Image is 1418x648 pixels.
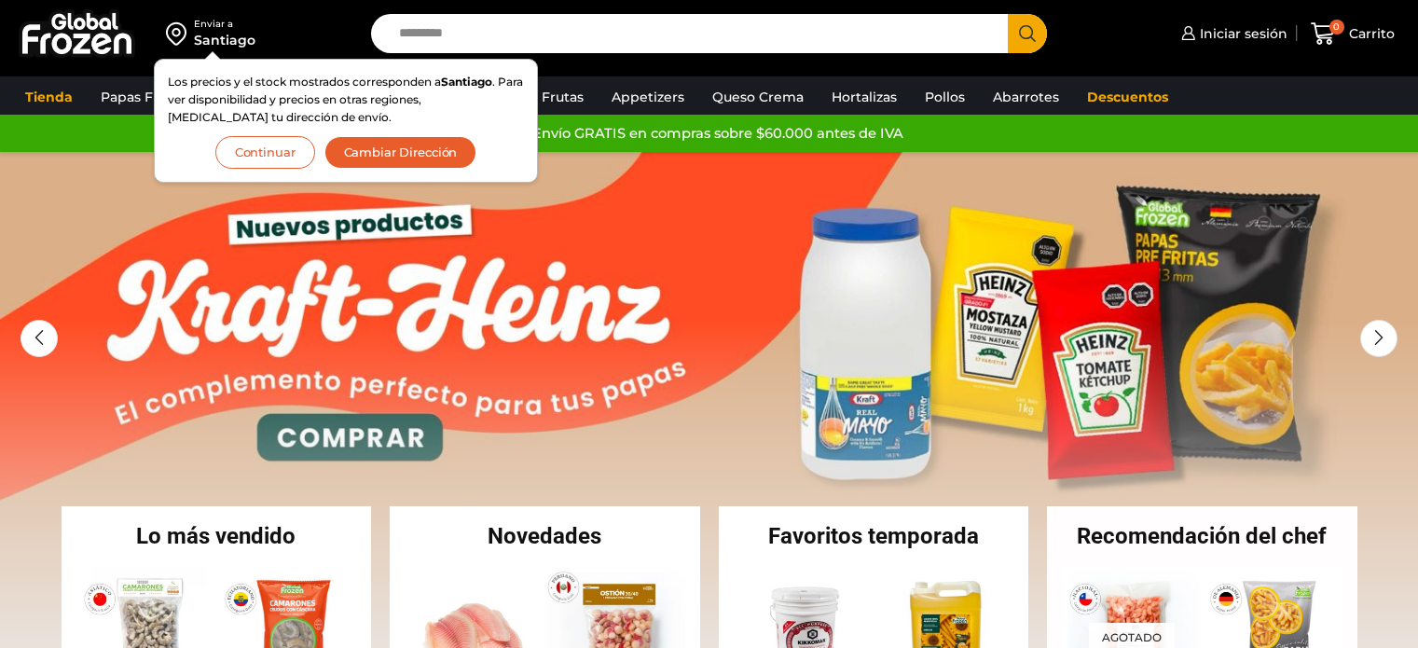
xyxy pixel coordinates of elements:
div: Previous slide [21,320,58,357]
img: address-field-icon.svg [166,18,194,49]
h2: Novedades [390,525,700,547]
a: 0 Carrito [1306,12,1399,56]
div: Next slide [1360,320,1397,357]
a: Queso Crema [703,79,813,115]
div: Santiago [194,31,255,49]
span: Carrito [1344,24,1395,43]
a: Papas Fritas [91,79,191,115]
a: Iniciar sesión [1177,15,1287,52]
a: Appetizers [602,79,694,115]
strong: Santiago [441,75,492,89]
a: Abarrotes [984,79,1068,115]
div: Enviar a [194,18,255,31]
button: Continuar [215,136,315,169]
button: Search button [1008,14,1047,53]
a: Descuentos [1078,79,1177,115]
a: Pollos [916,79,974,115]
h2: Favoritos temporada [719,525,1029,547]
h2: Recomendación del chef [1047,525,1357,547]
span: Iniciar sesión [1195,24,1287,43]
span: 0 [1329,20,1344,34]
p: Los precios y el stock mostrados corresponden a . Para ver disponibilidad y precios en otras regi... [168,73,524,127]
a: Hortalizas [822,79,906,115]
button: Cambiar Dirección [324,136,477,169]
a: Tienda [16,79,82,115]
h2: Lo más vendido [62,525,372,547]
